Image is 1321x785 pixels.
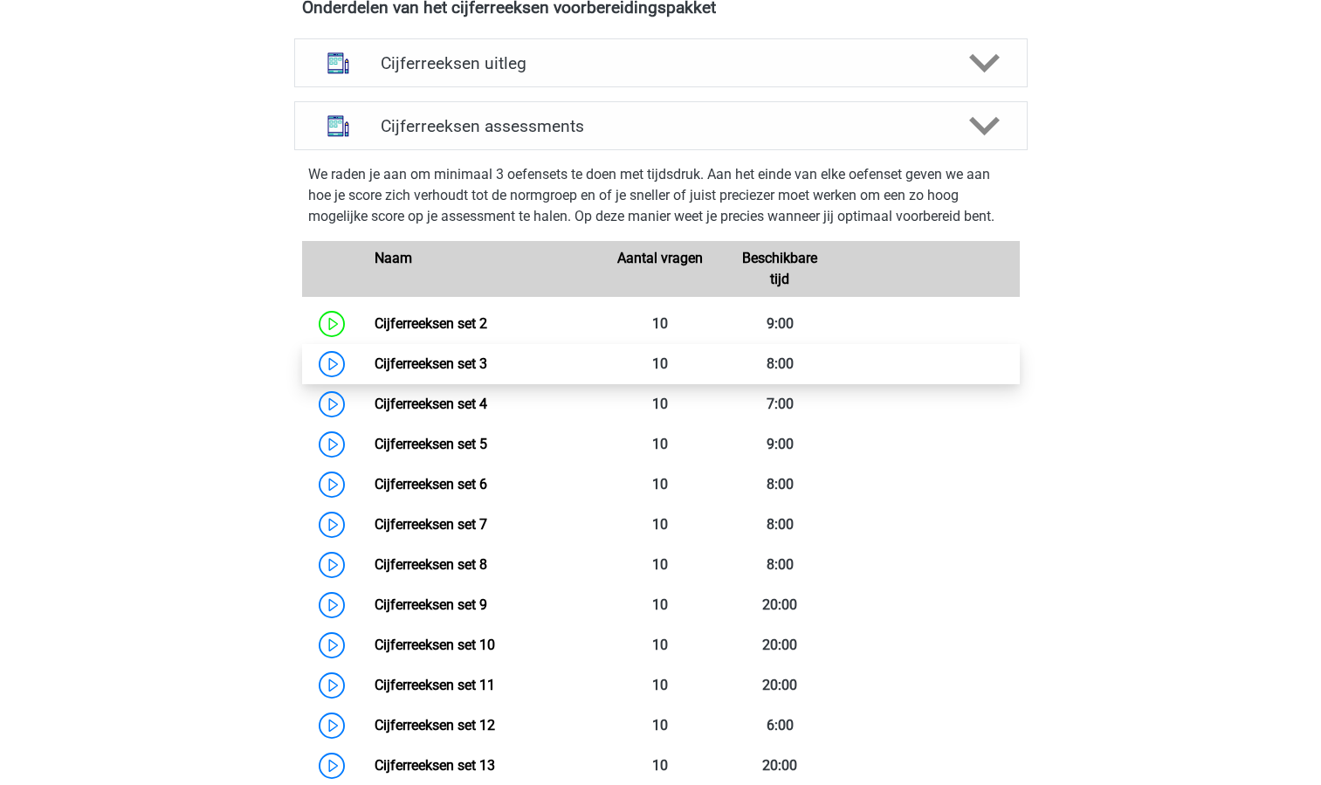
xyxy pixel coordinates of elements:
h4: Cijferreeksen uitleg [381,53,941,73]
a: Cijferreeksen set 5 [375,436,487,452]
img: cijferreeksen assessments [316,104,361,148]
a: Cijferreeksen set 9 [375,596,487,613]
a: Cijferreeksen set 7 [375,516,487,533]
div: Naam [361,248,601,290]
a: Cijferreeksen set 10 [375,637,495,653]
div: Beschikbare tijd [720,248,840,290]
p: We raden je aan om minimaal 3 oefensets te doen met tijdsdruk. Aan het einde van elke oefenset ge... [308,164,1014,227]
a: uitleg Cijferreeksen uitleg [287,38,1035,87]
a: assessments Cijferreeksen assessments [287,101,1035,150]
h4: Cijferreeksen assessments [381,116,941,136]
img: cijferreeksen uitleg [316,41,361,86]
a: Cijferreeksen set 13 [375,757,495,774]
a: Cijferreeksen set 8 [375,556,487,573]
div: Aantal vragen [601,248,720,290]
a: Cijferreeksen set 4 [375,396,487,412]
a: Cijferreeksen set 2 [375,315,487,332]
a: Cijferreeksen set 6 [375,476,487,492]
a: Cijferreeksen set 3 [375,355,487,372]
a: Cijferreeksen set 12 [375,717,495,733]
a: Cijferreeksen set 11 [375,677,495,693]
